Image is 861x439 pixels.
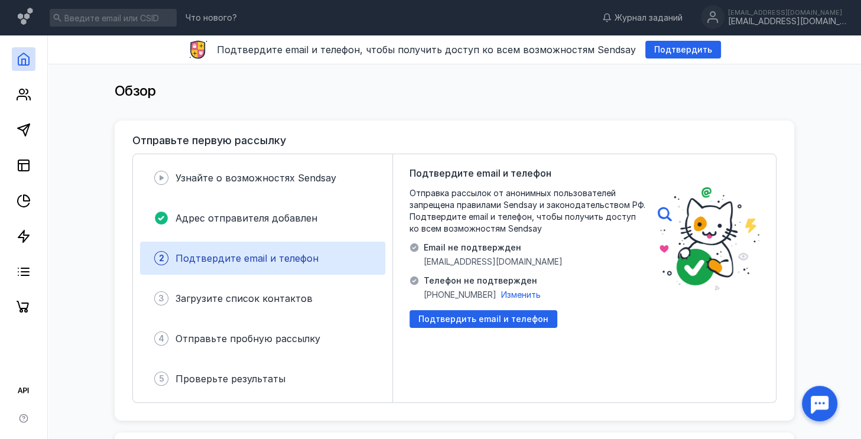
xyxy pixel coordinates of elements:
input: Введите email или CSID [50,9,177,27]
span: Изменить [501,290,541,300]
a: Журнал заданий [596,12,688,24]
span: [PHONE_NUMBER] [424,289,496,301]
span: Адрес отправителя добавлен [176,212,317,224]
span: Подтвердите email и телефон [410,166,551,180]
span: 5 [159,373,164,385]
div: [EMAIL_ADDRESS][DOMAIN_NAME] [728,9,846,16]
span: Отправьте пробную рассылку [176,333,320,344]
div: [EMAIL_ADDRESS][DOMAIN_NAME] [728,17,846,27]
span: Что нового? [186,14,237,22]
span: Загрузите список контактов [176,292,313,304]
span: [EMAIL_ADDRESS][DOMAIN_NAME] [424,256,563,268]
h3: Отправьте первую рассылку [132,135,286,147]
img: poster [658,187,759,291]
span: Email не подтвержден [424,242,563,253]
button: Изменить [501,289,541,301]
span: Подтвердить [654,45,712,55]
button: Подтвердить [645,41,721,58]
a: Что нового? [180,14,243,22]
span: Телефон не подтвержден [424,275,541,287]
button: Подтвердить email и телефон [410,310,557,328]
span: Подтвердите email и телефон, чтобы получить доступ ко всем возможностям Sendsay [217,44,636,56]
span: 2 [159,252,164,264]
span: 3 [158,292,164,304]
span: Обзор [115,82,156,99]
span: Подтвердите email и телефон [176,252,319,264]
span: 4 [158,333,164,344]
span: Подтвердить email и телефон [418,314,548,324]
span: Журнал заданий [615,12,683,24]
span: Проверьте результаты [176,373,285,385]
span: Узнайте о возможностях Sendsay [176,172,336,184]
span: Отправка рассылок от анонимных пользователей запрещена правилами Sendsay и законодательством РФ. ... [410,187,646,235]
